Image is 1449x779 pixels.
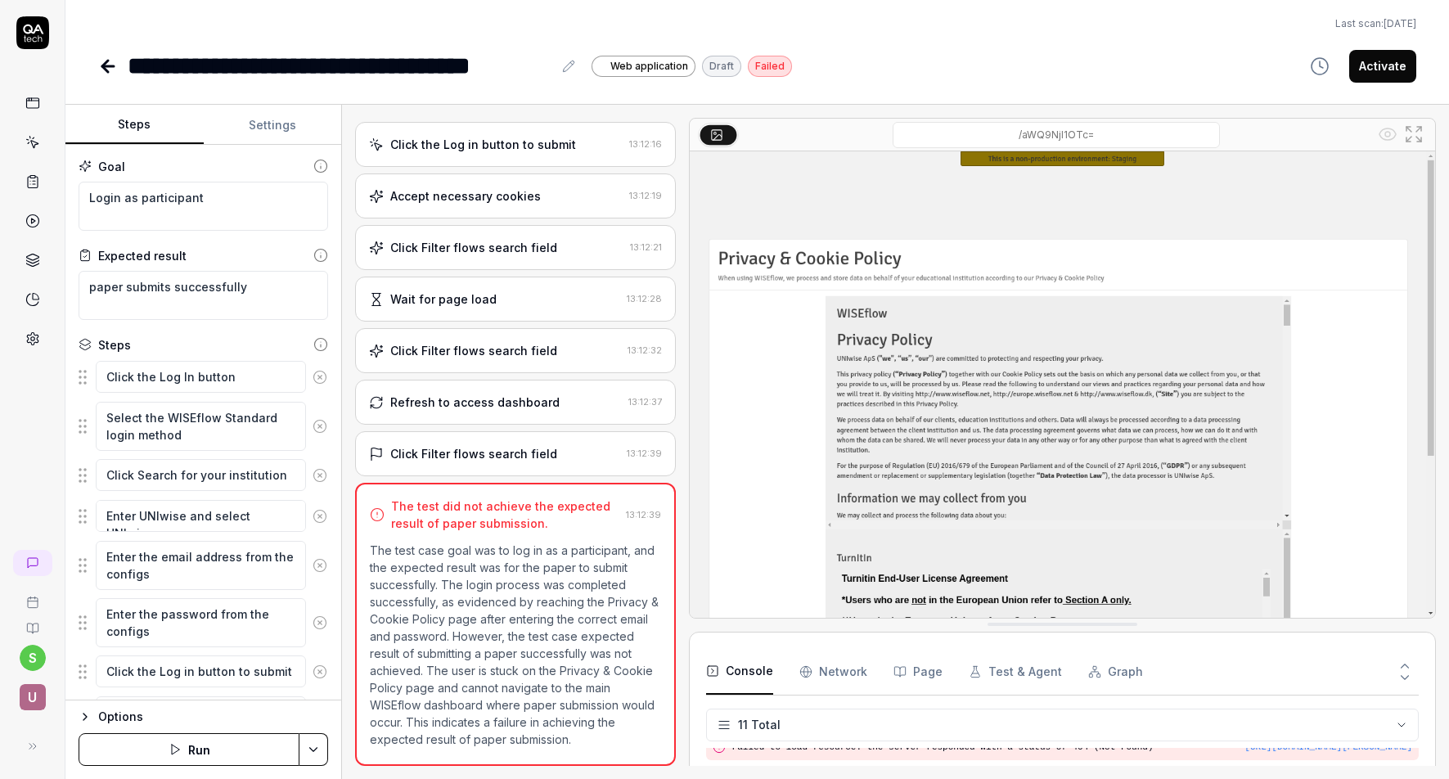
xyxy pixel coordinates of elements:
button: Page [893,649,943,695]
div: Suggestions [79,401,328,452]
button: Graph [1088,649,1143,695]
time: [DATE] [1384,17,1416,29]
button: Steps [65,106,204,145]
time: 13:12:39 [626,509,661,520]
pre: Failed to load resource: the server responded with a status of 404 (Not Found) [732,741,1412,754]
div: Click the Log in button to submit [390,136,576,153]
div: Suggestions [79,696,328,730]
button: Open in full screen [1401,121,1427,147]
div: Expected result [98,247,187,264]
div: Suggestions [79,540,328,591]
div: Suggestions [79,597,328,648]
time: 13:12:16 [629,138,662,150]
button: Remove step [306,655,334,688]
button: [URL][DOMAIN_NAME][PERSON_NAME] [1244,741,1412,754]
button: Remove step [306,696,334,729]
div: Suggestions [79,499,328,534]
a: New conversation [13,550,52,576]
button: Last scan:[DATE] [1335,16,1416,31]
div: Failed [748,56,792,77]
button: s [20,645,46,671]
div: Click Filter flows search field [390,239,557,256]
time: 13:12:21 [630,241,662,253]
time: 13:12:28 [627,293,662,304]
div: The test did not achieve the expected result of paper submission. [391,498,619,532]
button: Test & Agent [969,649,1062,695]
button: Console [706,649,773,695]
time: 13:12:19 [629,190,662,201]
div: Accept necessary cookies [390,187,541,205]
button: Remove step [306,459,334,492]
a: Documentation [7,609,58,635]
button: Network [799,649,867,695]
button: Remove step [306,410,334,443]
a: Book a call with us [7,583,58,609]
div: Wait for page load [390,290,497,308]
button: Remove step [306,549,334,582]
time: 13:12:39 [627,448,662,459]
button: Run [79,733,299,766]
span: Last scan: [1335,16,1416,31]
a: Web application [592,55,695,77]
button: Remove step [306,606,334,639]
button: Settings [204,106,342,145]
button: U [7,671,58,714]
button: Remove step [306,500,334,533]
button: Activate [1349,50,1416,83]
div: Goal [98,158,125,175]
div: Refresh to access dashboard [390,394,560,411]
div: Options [98,707,328,727]
div: Click Filter flows search field [390,342,557,359]
div: Suggestions [79,655,328,689]
button: Remove step [306,361,334,394]
div: Suggestions [79,360,328,394]
time: 13:12:32 [628,344,662,356]
div: Steps [98,336,131,353]
p: The test case goal was to log in as a participant, and the expected result was for the paper to s... [370,542,660,748]
span: U [20,684,46,710]
button: View version history [1300,50,1339,83]
img: Screenshot [690,151,1435,618]
button: Show all interative elements [1375,121,1401,147]
div: Suggestions [79,458,328,493]
button: Options [79,707,328,727]
div: Draft [702,56,741,77]
div: Click Filter flows search field [390,445,557,462]
time: 13:12:37 [628,396,662,408]
span: Web application [610,59,688,74]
